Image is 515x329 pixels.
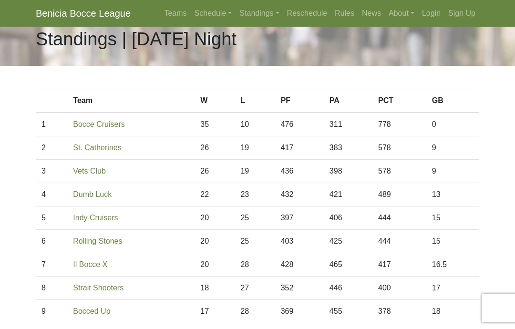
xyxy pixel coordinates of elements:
a: Reschedule [283,4,331,23]
a: St. Catherines [73,144,121,152]
td: 6 [36,230,67,253]
a: Strait Shooters [73,284,124,292]
td: 432 [275,183,324,206]
td: 8 [36,277,67,300]
td: 26 [195,160,235,183]
td: 403 [275,230,324,253]
a: Dumb Luck [73,190,112,198]
td: 9 [36,300,67,323]
td: 13 [426,183,479,206]
th: L [235,89,275,113]
a: About [385,4,418,23]
td: 397 [275,206,324,230]
td: 22 [195,183,235,206]
td: 7 [36,253,67,277]
td: 417 [372,253,426,277]
td: 25 [235,206,275,230]
td: 16.5 [426,253,479,277]
td: 428 [275,253,324,277]
td: 383 [324,136,372,160]
td: 476 [275,113,324,136]
a: Bocce Cruisers [73,120,124,128]
td: 425 [324,230,372,253]
a: Il Bocce X [73,260,107,268]
td: 20 [195,206,235,230]
a: Standings [236,4,283,23]
td: 18 [426,300,479,323]
td: 23 [235,183,275,206]
td: 25 [235,230,275,253]
td: 0 [426,113,479,136]
td: 578 [372,160,426,183]
td: 15 [426,230,479,253]
th: PA [324,89,372,113]
a: News [358,4,385,23]
a: Sign Up [444,4,479,23]
td: 446 [324,277,372,300]
td: 19 [235,160,275,183]
td: 26 [195,136,235,160]
a: Login [418,4,444,23]
td: 4 [36,183,67,206]
th: W [195,89,235,113]
td: 311 [324,113,372,136]
td: 27 [235,277,275,300]
td: 400 [372,277,426,300]
td: 444 [372,230,426,253]
td: 15 [426,206,479,230]
td: 1 [36,113,67,136]
td: 20 [195,230,235,253]
a: Indy Cruisers [73,214,118,222]
td: 778 [372,113,426,136]
a: Schedule [191,4,236,23]
th: PCT [372,89,426,113]
a: Rules [331,4,358,23]
td: 3 [36,160,67,183]
td: 10 [235,113,275,136]
h1: Standings | [DATE] Night [36,28,237,50]
td: 465 [324,253,372,277]
td: 5 [36,206,67,230]
td: 18 [195,277,235,300]
a: Vets Club [73,167,105,175]
td: 35 [195,113,235,136]
td: 436 [275,160,324,183]
td: 20 [195,253,235,277]
td: 28 [235,253,275,277]
td: 2 [36,136,67,160]
td: 398 [324,160,372,183]
td: 9 [426,136,479,160]
th: Team [67,89,195,113]
a: Bocced Up [73,307,110,315]
td: 406 [324,206,372,230]
th: GB [426,89,479,113]
a: Teams [160,4,190,23]
td: 489 [372,183,426,206]
td: 369 [275,300,324,323]
td: 352 [275,277,324,300]
td: 578 [372,136,426,160]
td: 28 [235,300,275,323]
td: 19 [235,136,275,160]
th: PF [275,89,324,113]
td: 444 [372,206,426,230]
td: 378 [372,300,426,323]
td: 417 [275,136,324,160]
td: 421 [324,183,372,206]
td: 9 [426,160,479,183]
td: 17 [195,300,235,323]
td: 455 [324,300,372,323]
a: Rolling Stones [73,237,122,245]
td: 17 [426,277,479,300]
a: Benicia Bocce League [36,4,131,23]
